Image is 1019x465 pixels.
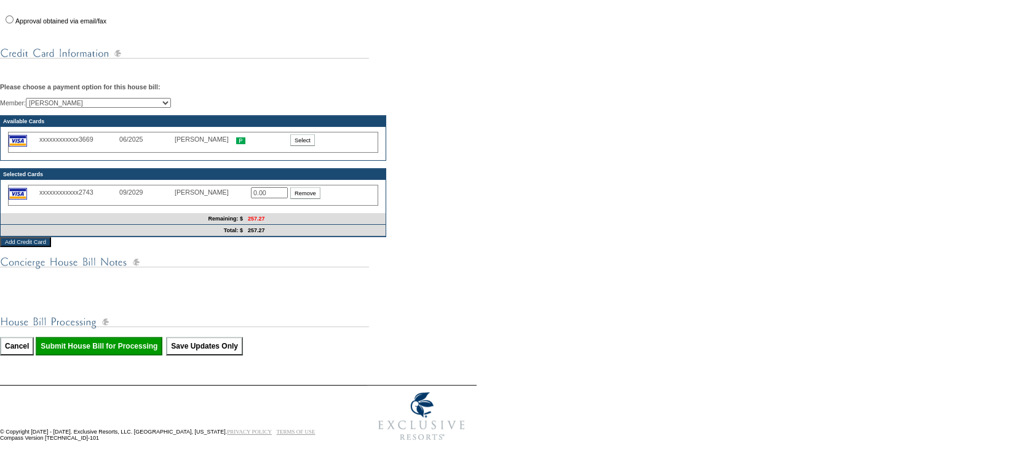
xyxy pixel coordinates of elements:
input: Select [290,134,315,146]
td: Selected Cards [1,169,386,180]
a: TERMS OF USE [277,429,315,435]
label: Approval obtained via email/fax [15,17,106,25]
img: icon_cc_visa.gif [9,188,27,200]
td: Remaining: $ [1,213,245,225]
div: xxxxxxxxxxxx2743 [39,188,119,196]
a: PRIVACY POLICY [227,429,272,435]
img: icon_cc_visa.gif [9,135,27,147]
div: [PERSON_NAME] [175,135,236,143]
input: Submit House Bill for Processing [36,337,162,355]
img: icon_primary.gif [236,137,245,144]
td: Total: $ [1,225,245,237]
div: 06/2025 [119,135,175,143]
img: Exclusive Resorts [367,386,477,447]
td: Available Cards [1,116,386,127]
input: Remove [290,187,320,199]
div: [PERSON_NAME] [175,188,236,196]
td: 257.27 [245,225,386,237]
td: 257.27 [245,213,386,225]
div: 09/2029 [119,188,175,196]
input: Save Updates Only [166,337,243,355]
div: xxxxxxxxxxxx3669 [39,135,119,143]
